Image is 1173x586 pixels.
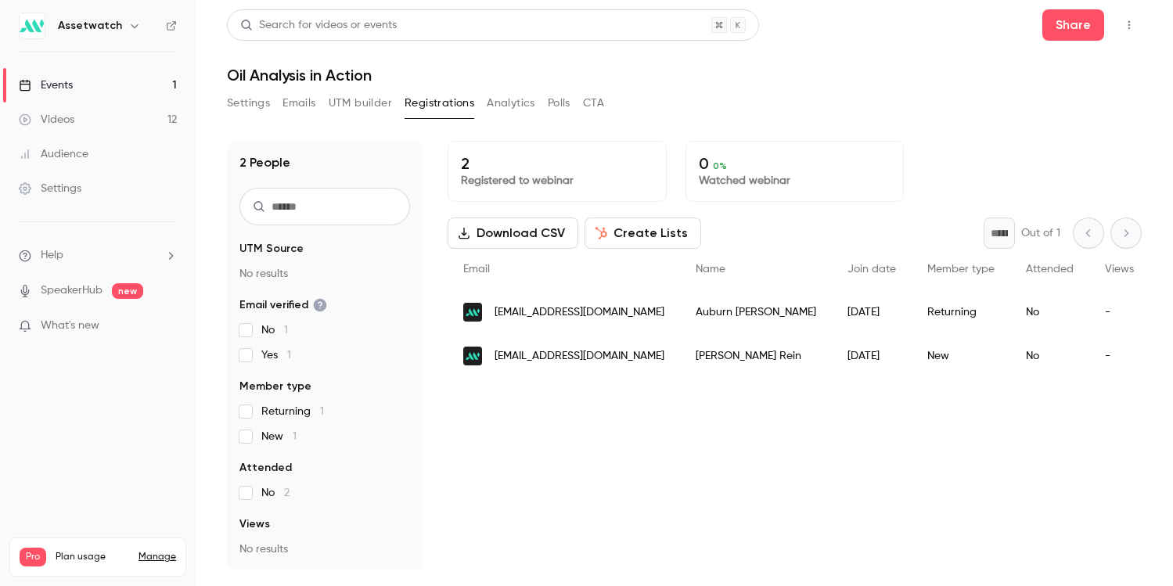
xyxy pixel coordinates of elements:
[487,91,535,116] button: Analytics
[112,283,143,299] span: new
[405,91,474,116] button: Registrations
[284,487,290,498] span: 2
[1010,334,1089,378] div: No
[927,264,995,275] span: Member type
[19,146,88,162] div: Audience
[19,112,74,128] div: Videos
[239,379,311,394] span: Member type
[19,247,177,264] li: help-dropdown-opener
[1042,9,1104,41] button: Share
[448,218,578,249] button: Download CSV
[583,91,604,116] button: CTA
[680,334,832,378] div: [PERSON_NAME] Rein
[461,173,653,189] p: Registered to webinar
[832,334,912,378] div: [DATE]
[19,77,73,93] div: Events
[239,541,410,557] p: No results
[463,303,482,322] img: assetwatch.com
[699,173,891,189] p: Watched webinar
[495,304,664,321] span: [EMAIL_ADDRESS][DOMAIN_NAME]
[227,66,1142,84] h1: Oil Analysis in Action
[832,290,912,334] div: [DATE]
[261,322,288,338] span: No
[56,551,129,563] span: Plan usage
[239,153,290,172] h1: 2 People
[41,247,63,264] span: Help
[699,154,891,173] p: 0
[19,181,81,196] div: Settings
[282,91,315,116] button: Emails
[227,91,270,116] button: Settings
[239,460,292,476] span: Attended
[548,91,570,116] button: Polls
[320,406,324,417] span: 1
[41,282,103,299] a: SpeakerHub
[239,297,327,313] span: Email verified
[240,17,397,34] div: Search for videos or events
[20,548,46,566] span: Pro
[139,551,176,563] a: Manage
[463,264,490,275] span: Email
[912,334,1010,378] div: New
[1010,290,1089,334] div: No
[261,429,297,444] span: New
[239,516,270,532] span: Views
[847,264,896,275] span: Join date
[158,319,177,333] iframe: Noticeable Trigger
[261,404,324,419] span: Returning
[713,160,727,171] span: 0 %
[463,347,482,365] img: assetwatch.com
[41,318,99,334] span: What's new
[58,18,122,34] h6: Assetwatch
[1089,290,1150,334] div: -
[20,13,45,38] img: Assetwatch
[461,154,653,173] p: 2
[293,431,297,442] span: 1
[1105,264,1134,275] span: Views
[284,325,288,336] span: 1
[495,348,664,365] span: [EMAIL_ADDRESS][DOMAIN_NAME]
[329,91,392,116] button: UTM builder
[1021,225,1060,241] p: Out of 1
[287,350,291,361] span: 1
[261,347,291,363] span: Yes
[239,241,304,257] span: UTM Source
[585,218,701,249] button: Create Lists
[261,485,290,501] span: No
[239,266,410,282] p: No results
[912,290,1010,334] div: Returning
[1089,334,1150,378] div: -
[1026,264,1074,275] span: Attended
[696,264,725,275] span: Name
[680,290,832,334] div: Auburn [PERSON_NAME]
